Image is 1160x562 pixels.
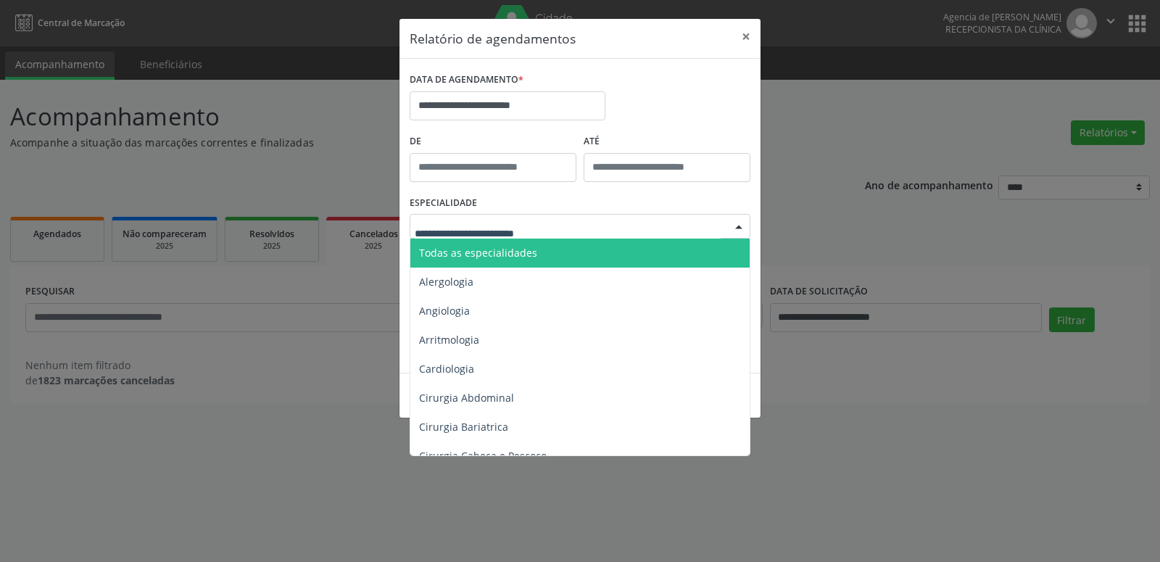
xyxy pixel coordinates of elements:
button: Close [732,19,761,54]
h5: Relatório de agendamentos [410,29,576,48]
span: Cirurgia Abdominal [419,391,514,405]
span: Angiologia [419,304,470,318]
span: Arritmologia [419,333,479,347]
span: Cirurgia Bariatrica [419,420,508,434]
label: ESPECIALIDADE [410,192,477,215]
label: De [410,131,576,153]
span: Alergologia [419,275,473,289]
span: Todas as especialidades [419,246,537,260]
label: DATA DE AGENDAMENTO [410,69,523,91]
span: Cirurgia Cabeça e Pescoço [419,449,547,463]
span: Cardiologia [419,362,474,376]
label: ATÉ [584,131,750,153]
